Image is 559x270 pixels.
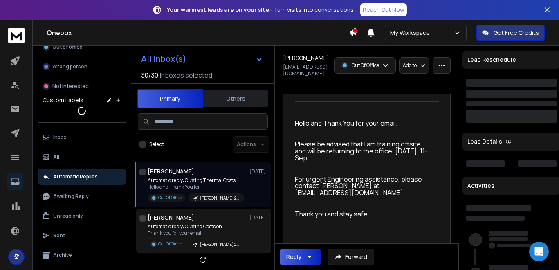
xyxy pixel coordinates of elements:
p: Out of office [52,44,83,50]
p: Sent [53,232,65,239]
p: [PERSON_NAME] 2K Campaign [200,195,239,201]
button: Primary [137,89,203,108]
h3: Inboxes selected [160,70,212,80]
p: Thank you for your email. [148,230,244,236]
p: Out Of Office [352,62,379,69]
p: Out Of Office [158,241,182,247]
button: Sent [38,227,126,244]
p: [DATE] [249,214,268,221]
span: 30 / 30 [141,70,158,80]
button: All Inbox(s) [135,51,269,67]
button: Reply [280,249,321,265]
p: Automatic Replies [53,173,98,180]
div: Open Intercom Messenger [529,242,549,261]
h1: All Inbox(s) [141,55,186,63]
p: Wrong person [52,63,88,70]
button: Unread only [38,208,126,224]
div: Reply [286,253,301,261]
button: All [38,149,126,165]
p: Archive [53,252,72,259]
p: Add to [403,62,417,69]
p: Inbox [53,134,67,141]
p: Reach Out Now [363,6,404,14]
p: Get Free Credits [494,29,539,37]
h1: [PERSON_NAME] [283,54,329,62]
p: Automatic reply: Cutting Thermal Costs: [148,177,244,184]
a: Reach Out Now [360,3,407,16]
p: Out Of Office [158,195,182,201]
button: Automatic Replies [38,169,126,185]
button: Not Interested [38,78,126,94]
strong: Your warmest leads are on your site [167,6,269,13]
p: Please be advised that I am training offsite and will be returning to the office, [DATE], 11-Sep. [295,141,432,161]
p: Awaiting Reply [53,193,89,200]
button: Others [203,90,268,108]
button: Out of office [38,39,126,55]
p: All [53,154,59,160]
p: [EMAIL_ADDRESS][DOMAIN_NAME] [283,64,329,77]
button: Get Free Credits [476,25,545,41]
p: My Workspace [390,29,433,37]
button: Awaiting Reply [38,188,126,205]
h1: [PERSON_NAME] [148,167,194,175]
p: – Turn visits into conversations [167,6,354,14]
label: Select [149,141,164,148]
p: Not Interested [52,83,89,90]
button: Wrong person [38,59,126,75]
button: Archive [38,247,126,263]
button: Inbox [38,129,126,146]
p: Unread only [53,213,83,219]
button: Forward [328,249,374,265]
p: Hello and Thank You for [148,184,244,190]
h1: [PERSON_NAME] [148,214,194,222]
h3: Custom Labels [43,96,83,104]
p: Lead Reschedule [467,56,516,64]
p: [PERSON_NAME] 2K Campaign [200,241,239,248]
p: Automatic reply: Cutting Costs on [148,223,244,230]
p: [DATE] [249,168,268,175]
p: Thank you and stay safe. [295,211,432,218]
p: Hello and Thank You for your email. [295,120,432,127]
p: Lead Details [467,137,502,146]
h1: Onebox [47,28,349,38]
img: logo [8,28,25,43]
p: For urgent Engineering assistance, please contact [PERSON_NAME] at [EMAIL_ADDRESS][DOMAIN_NAME] [295,176,432,196]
